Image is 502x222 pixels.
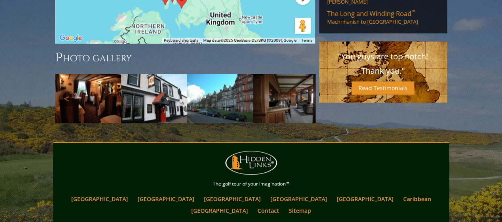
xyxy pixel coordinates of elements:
[333,193,398,205] a: [GEOGRAPHIC_DATA]
[254,205,283,216] a: Contact
[134,193,198,205] a: [GEOGRAPHIC_DATA]
[412,8,415,15] sup: ™
[200,193,265,205] a: [GEOGRAPHIC_DATA]
[58,33,84,43] a: Open this area in Google Maps (opens a new window)
[203,38,296,42] span: Map data ©2025 GeoBasis-DE/BKG (©2009), Google
[187,205,252,216] a: [GEOGRAPHIC_DATA]
[327,9,439,25] a: The Long and Winding Road™Machrihanish to [GEOGRAPHIC_DATA]
[164,38,198,43] button: Keyboard shortcuts
[327,9,415,18] span: The Long and Winding Road
[352,81,414,95] a: Read Testimonials
[55,50,315,66] h3: Photo Gallery
[399,193,435,205] a: Caribbean
[67,193,132,205] a: [GEOGRAPHIC_DATA]
[58,33,84,43] img: Google
[266,193,331,205] a: [GEOGRAPHIC_DATA]
[295,18,311,34] button: Drag Pegman onto the map to open Street View
[327,49,439,78] p: "You guys are top notch! Thank you."
[301,38,312,42] a: Terms (opens in new tab)
[59,91,75,107] a: Previous
[285,205,315,216] a: Sitemap
[295,91,311,107] a: Next
[55,180,447,188] p: The golf tour of your imagination™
